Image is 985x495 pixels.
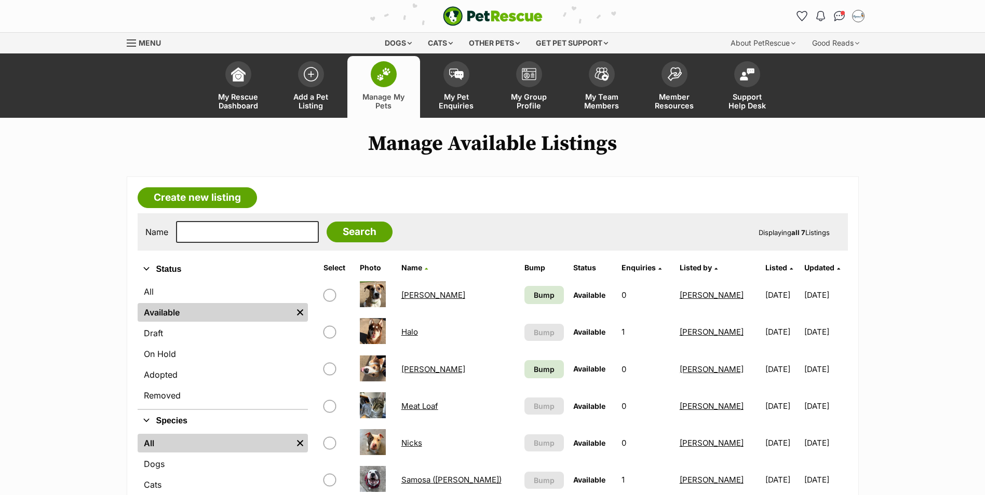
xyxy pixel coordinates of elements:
[421,33,460,53] div: Cats
[805,33,867,53] div: Good Reads
[724,92,771,110] span: Support Help Desk
[231,67,246,81] img: dashboard-icon-eb2f2d2d3e046f16d808141f083e7271f6b2e854fb5c12c21221c1fb7104beca.svg
[377,33,419,53] div: Dogs
[292,303,308,322] a: Remove filter
[522,68,536,80] img: group-profile-icon-3fa3cf56718a62981997c0bc7e787c4b2cf8bcc04b72c1350f741eb67cf2f40e.svg
[534,475,555,486] span: Bump
[740,68,754,80] img: help-desk-icon-fdf02630f3aa405de69fd3d07c3f3aa587a6932b1a1747fa1d2bba05be0121f9.svg
[804,388,846,424] td: [DATE]
[759,228,830,237] span: Displaying Listings
[534,437,555,448] span: Bump
[573,364,605,373] span: Available
[524,324,564,341] button: Bump
[524,472,564,489] button: Bump
[292,434,308,452] a: Remove filter
[506,92,552,110] span: My Group Profile
[138,303,292,322] a: Available
[617,351,674,387] td: 0
[138,414,308,428] button: Species
[804,351,846,387] td: [DATE]
[573,475,605,484] span: Available
[524,286,564,304] a: Bump
[667,67,682,81] img: member-resources-icon-8e73f808a243e03378d46382f2149f9095a855e16c252ad45f914b54edf8863c.svg
[761,277,803,313] td: [DATE]
[765,263,787,272] span: Listed
[761,314,803,350] td: [DATE]
[680,438,744,448] a: [PERSON_NAME]
[215,92,262,110] span: My Rescue Dashboard
[680,475,744,485] a: [PERSON_NAME]
[138,475,308,494] a: Cats
[138,282,308,301] a: All
[804,314,846,350] td: [DATE]
[816,11,825,21] img: notifications-46538b983faf8c2785f20acdc204bb7945ddae34d4c08c2a6579f10ce5e182be.svg
[443,6,543,26] a: PetRescue
[804,277,846,313] td: [DATE]
[711,56,784,118] a: Support Help Desk
[433,92,480,110] span: My Pet Enquiries
[804,263,840,272] a: Updated
[595,67,609,81] img: team-members-icon-5396bd8760b3fe7c0b43da4ab00e1e3bb1a5d9ba89233759b79545d2d3fc5d0d.svg
[401,263,428,272] a: Name
[138,324,308,342] a: Draft
[617,425,674,461] td: 0
[138,455,308,473] a: Dogs
[804,425,846,461] td: [DATE]
[791,228,805,237] strong: all 7
[831,8,848,24] a: Conversations
[360,92,407,110] span: Manage My Pets
[401,438,422,448] a: Nicks
[356,259,396,276] th: Photo
[765,263,793,272] a: Listed
[138,280,308,409] div: Status
[573,291,605,299] span: Available
[534,364,555,375] span: Bump
[202,56,275,118] a: My Rescue Dashboard
[794,8,811,24] a: Favourites
[617,314,674,350] td: 1
[573,438,605,447] span: Available
[761,351,803,387] td: [DATE]
[288,92,334,110] span: Add a Pet Listing
[401,401,438,411] a: Meat Loaf
[617,388,674,424] td: 0
[813,8,829,24] button: Notifications
[275,56,347,118] a: Add a Pet Listing
[138,187,257,208] a: Create new listing
[680,263,712,272] span: Listed by
[680,364,744,374] a: [PERSON_NAME]
[761,425,803,461] td: [DATE]
[127,33,168,51] a: Menu
[578,92,625,110] span: My Team Members
[524,360,564,378] a: Bump
[443,6,543,26] img: logo-e224e6f780fb5917bec1dbf3a21bbac754714ae5b6737aabdf751b685950b380.svg
[139,38,161,47] span: Menu
[853,11,863,21] img: Taylor Lalchere profile pic
[529,33,615,53] div: Get pet support
[138,365,308,384] a: Adopted
[449,68,464,80] img: pet-enquiries-icon-7e3ad2cf08bfb03b45e93fb7055b45f3efa6380592205ae92323e6603595dc1f.svg
[376,67,391,81] img: manage-my-pets-icon-02211641906a0b7f246fdf0571729dbe1e7629f14944591b6c1af311fb30b64b.svg
[622,263,656,272] span: translation missing: en.admin.listings.index.attributes.enquiries
[680,290,744,300] a: [PERSON_NAME]
[138,263,308,276] button: Status
[534,290,555,300] span: Bump
[319,259,355,276] th: Select
[138,345,308,363] a: On Hold
[573,402,605,410] span: Available
[680,401,744,411] a: [PERSON_NAME]
[534,327,555,338] span: Bump
[651,92,698,110] span: Member Resources
[534,401,555,411] span: Bump
[145,227,168,237] label: Name
[401,263,422,272] span: Name
[804,263,834,272] span: Updated
[401,327,418,337] a: Halo
[761,388,803,424] td: [DATE]
[680,263,718,272] a: Listed by
[138,386,308,405] a: Removed
[638,56,711,118] a: Member Resources
[622,263,662,272] a: Enquiries
[834,11,845,21] img: chat-41dd97257d64d25036548639549fe6c8038ab92f7586957e7f3b1b290dea8141.svg
[569,259,617,276] th: Status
